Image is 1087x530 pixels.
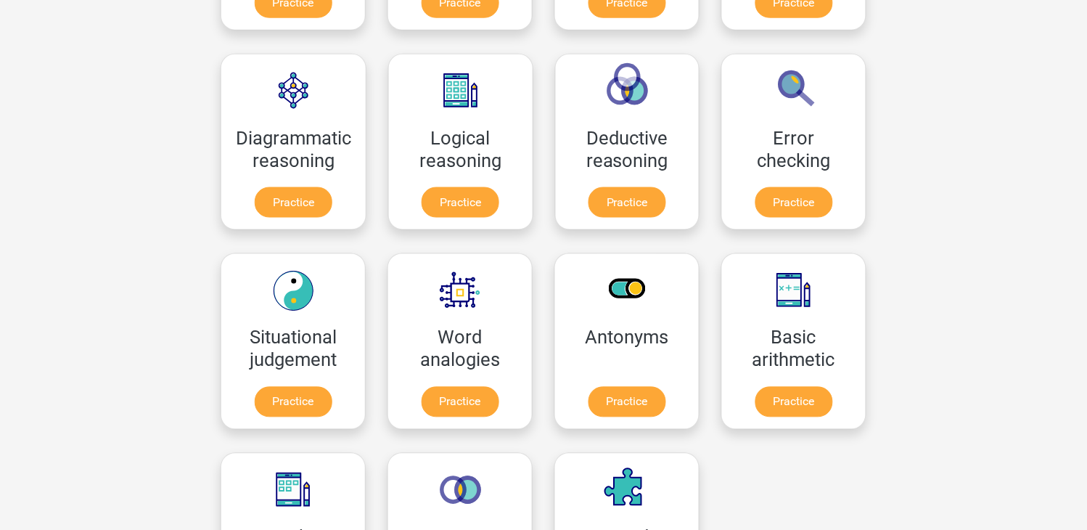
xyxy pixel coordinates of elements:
[422,187,499,218] a: Practice
[755,387,833,417] a: Practice
[588,387,666,417] a: Practice
[422,387,499,417] a: Practice
[255,187,332,218] a: Practice
[588,187,666,218] a: Practice
[255,387,332,417] a: Practice
[755,187,833,218] a: Practice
